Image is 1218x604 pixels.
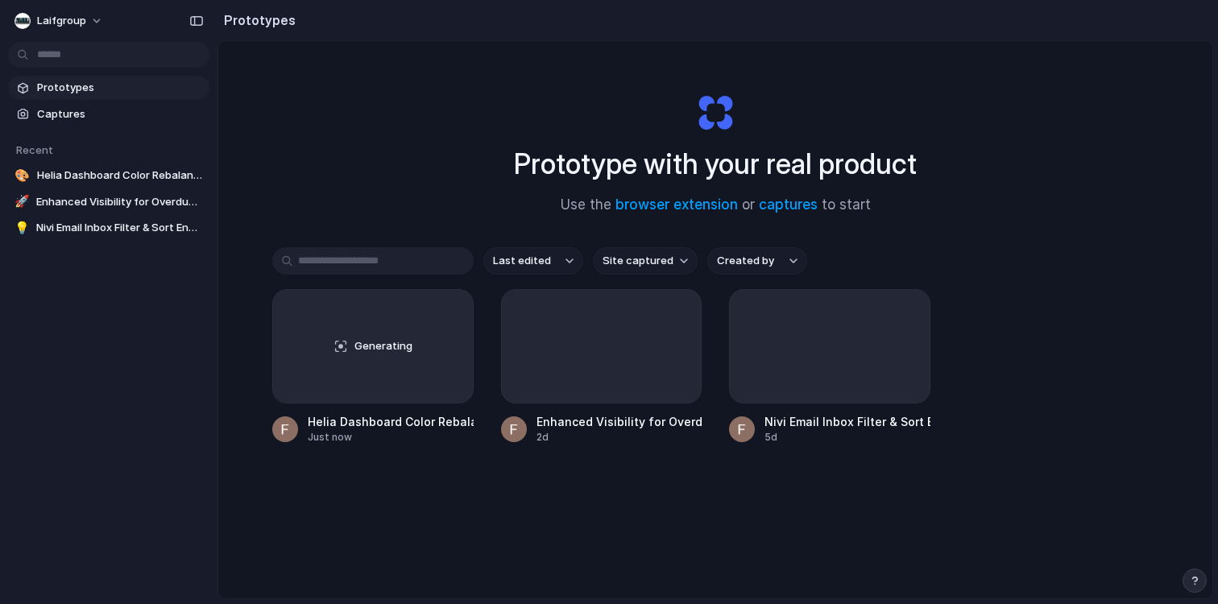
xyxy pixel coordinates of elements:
[8,190,209,214] a: 🚀Enhanced Visibility for Overdue Emails
[493,253,551,269] span: Last edited
[37,168,203,184] span: Helia Dashboard Color Rebalance
[272,289,474,445] a: GeneratingHelia Dashboard Color RebalanceJust now
[717,253,774,269] span: Created by
[16,143,53,156] span: Recent
[501,289,702,445] a: Enhanced Visibility for Overdue Emails2d
[36,194,203,210] span: Enhanced Visibility for Overdue Emails
[536,430,702,445] div: 2d
[37,13,86,29] span: laifgroup
[8,216,209,240] a: 💡Nivi Email Inbox Filter & Sort Enhancement
[764,430,930,445] div: 5d
[8,102,209,126] a: Captures
[514,143,917,185] h1: Prototype with your real product
[14,168,31,184] div: 🎨
[354,338,412,354] span: Generating
[729,289,930,445] a: Nivi Email Inbox Filter & Sort Enhancement5d
[759,197,818,213] a: captures
[8,163,209,188] a: 🎨Helia Dashboard Color Rebalance
[483,247,583,275] button: Last edited
[37,106,203,122] span: Captures
[536,413,702,430] div: Enhanced Visibility for Overdue Emails
[14,194,30,210] div: 🚀
[615,197,738,213] a: browser extension
[217,10,296,30] h2: Prototypes
[764,413,930,430] div: Nivi Email Inbox Filter & Sort Enhancement
[36,220,203,236] span: Nivi Email Inbox Filter & Sort Enhancement
[8,8,111,34] button: laifgroup
[8,76,209,100] a: Prototypes
[308,430,474,445] div: Just now
[308,413,474,430] div: Helia Dashboard Color Rebalance
[593,247,698,275] button: Site captured
[603,253,673,269] span: Site captured
[14,220,30,236] div: 💡
[707,247,807,275] button: Created by
[37,80,203,96] span: Prototypes
[561,195,871,216] span: Use the or to start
